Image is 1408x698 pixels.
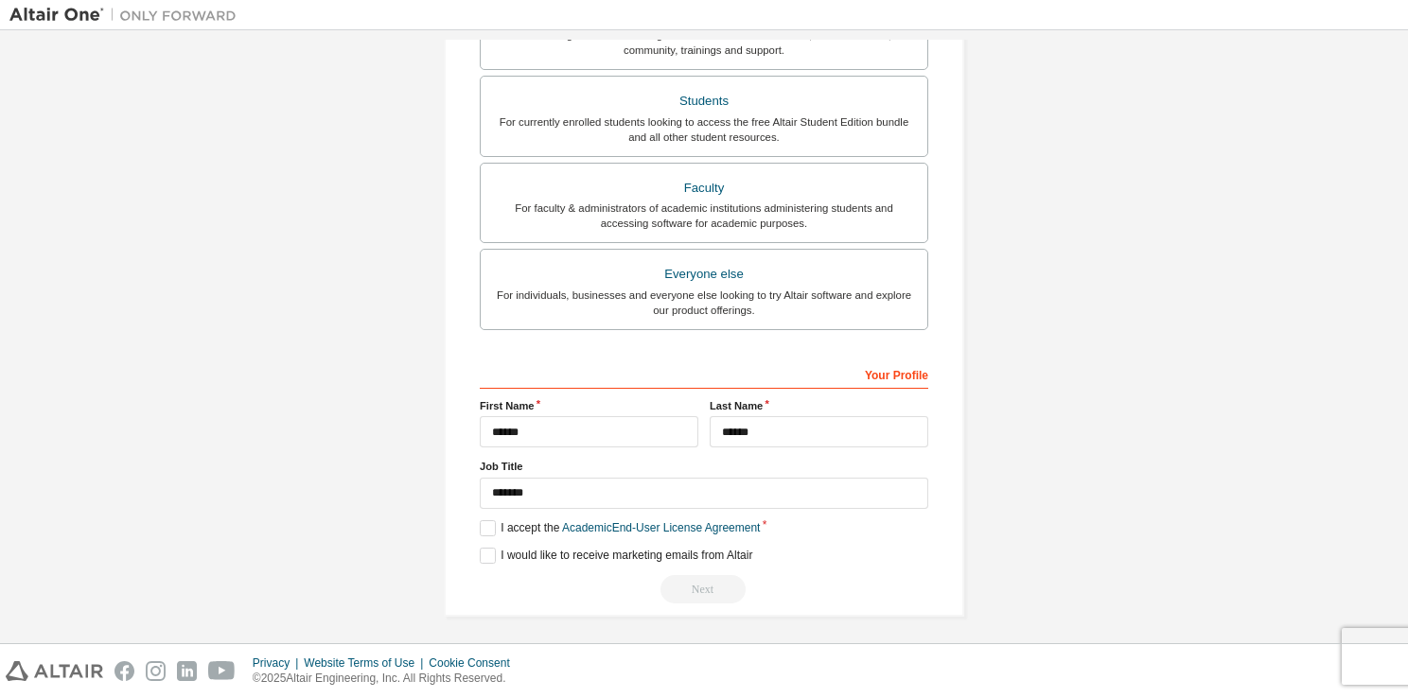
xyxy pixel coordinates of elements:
div: Faculty [492,175,916,201]
label: I would like to receive marketing emails from Altair [480,548,752,564]
div: Website Terms of Use [304,655,429,671]
div: For currently enrolled students looking to access the free Altair Student Edition bundle and all ... [492,114,916,145]
img: Altair One [9,6,246,25]
div: Cookie Consent [429,655,520,671]
div: Your Profile [480,358,928,389]
label: Last Name [710,398,928,413]
img: youtube.svg [208,661,236,681]
img: facebook.svg [114,661,134,681]
img: linkedin.svg [177,661,197,681]
div: For individuals, businesses and everyone else looking to try Altair software and explore our prod... [492,288,916,318]
label: First Name [480,398,698,413]
p: © 2025 Altair Engineering, Inc. All Rights Reserved. [253,671,521,687]
img: instagram.svg [146,661,166,681]
div: Students [492,88,916,114]
label: Job Title [480,459,928,474]
div: Privacy [253,655,304,671]
div: Everyone else [492,261,916,288]
div: For existing customers looking to access software downloads, HPC resources, community, trainings ... [492,27,916,58]
label: I accept the [480,520,760,536]
div: For faculty & administrators of academic institutions administering students and accessing softwa... [492,201,916,231]
div: Email already exists [480,575,928,603]
img: altair_logo.svg [6,661,103,681]
a: Academic End-User License Agreement [562,521,760,534]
